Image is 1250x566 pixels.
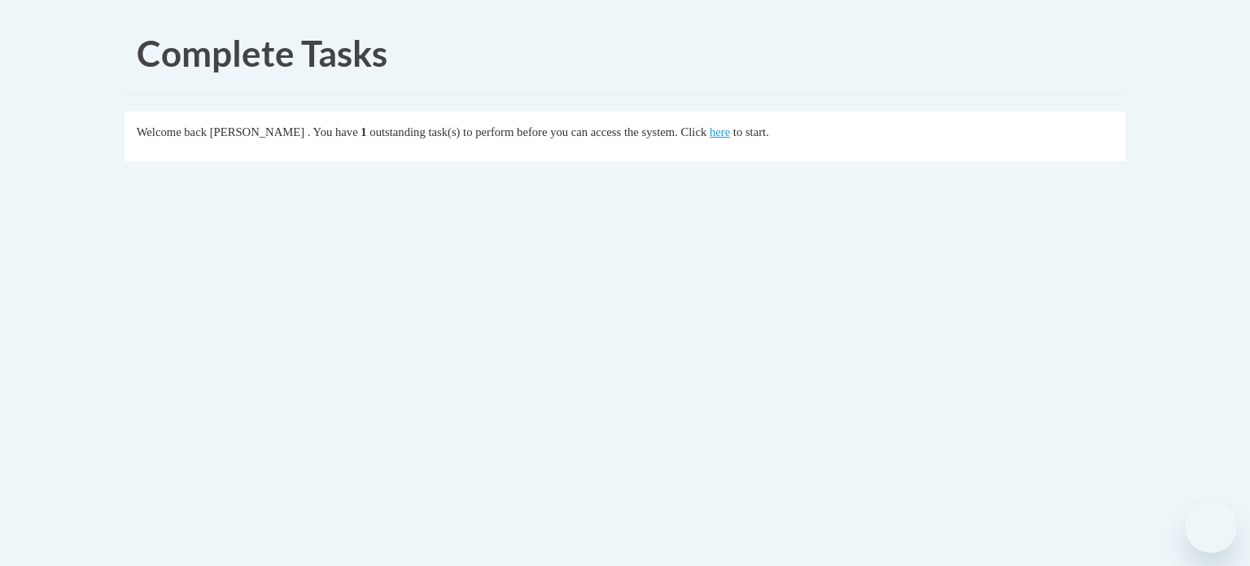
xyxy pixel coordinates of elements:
span: Welcome back [137,125,207,138]
span: outstanding task(s) to perform before you can access the system. Click [369,125,706,138]
span: Complete Tasks [137,32,387,74]
span: 1 [361,125,366,138]
span: . You have [308,125,358,138]
a: here [710,125,730,138]
span: [PERSON_NAME] [210,125,304,138]
span: to start. [733,125,769,138]
iframe: Button to launch messaging window [1185,501,1237,553]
